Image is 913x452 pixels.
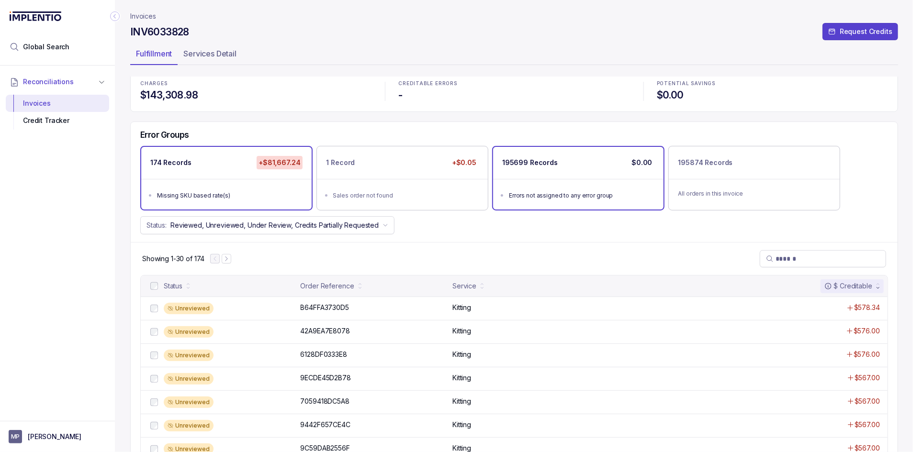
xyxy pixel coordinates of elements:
span: Reconciliations [23,77,74,87]
div: Unreviewed [164,350,214,361]
button: Request Credits [823,23,898,40]
p: $576.00 [854,326,880,336]
button: User initials[PERSON_NAME] [9,430,106,443]
div: Credit Tracker [13,112,101,129]
div: Order Reference [301,281,354,291]
h4: - [398,88,630,102]
p: $578.34 [854,303,880,312]
p: All orders in this invoice [678,189,831,198]
p: Status: [147,220,167,230]
p: Kitting [452,397,471,406]
p: Fulfillment [136,48,172,59]
h5: Error Groups [140,130,189,140]
input: checkbox-checkbox [150,422,158,430]
p: Showing 1-30 of 174 [142,254,204,264]
p: $567.00 [855,373,880,383]
div: Service [452,281,476,291]
p: 195874 Records [678,158,733,167]
p: Services Detail [183,48,237,59]
div: $ Creditable [824,281,872,291]
div: Status [164,281,182,291]
ul: Tab Group [130,46,898,65]
p: [PERSON_NAME] [28,432,81,441]
a: Invoices [130,11,156,21]
button: Reconciliations [6,71,109,92]
div: Errors not assigned to any error group [509,191,654,200]
p: $576.00 [854,350,880,359]
h4: INV6033828 [130,25,189,39]
p: 9442F657CE4C [301,420,350,430]
input: checkbox-checkbox [150,352,158,359]
li: Tab Services Detail [178,46,242,65]
p: 195699 Records [502,158,558,167]
input: checkbox-checkbox [150,375,158,383]
p: Kitting [452,303,471,312]
p: Kitting [452,420,471,430]
p: +$81,667.24 [257,156,302,169]
p: POTENTIAL SAVINGS [657,81,888,87]
div: Collapse Icon [109,11,121,22]
p: 1 Record [327,158,355,167]
p: 42A9EA7E8078 [301,326,350,336]
p: Kitting [452,373,471,383]
h4: $0.00 [657,88,888,102]
h4: $143,308.98 [140,88,372,102]
p: $567.00 [855,420,880,430]
div: Sales order not found [333,191,478,200]
div: Unreviewed [164,397,214,408]
p: $0.00 [630,156,654,169]
input: checkbox-checkbox [150,398,158,406]
input: checkbox-checkbox [150,282,158,290]
div: Remaining page entries [142,254,204,264]
input: checkbox-checkbox [150,305,158,312]
div: Invoices [13,95,101,112]
p: B64FFA3730D5 [301,303,349,312]
span: User initials [9,430,22,443]
p: +$0.05 [450,156,478,169]
p: 9ECDE45D2B78 [301,373,351,383]
p: CREDITABLE ERRORS [398,81,630,87]
div: Missing SKU based rate(s) [157,191,302,200]
div: Reconciliations [6,93,109,132]
p: Reviewed, Unreviewed, Under Review, Credits Partially Requested [170,220,379,230]
p: 7059418DC5A8 [301,397,349,406]
p: Request Credits [840,27,892,36]
div: Unreviewed [164,303,214,314]
p: Kitting [452,350,471,359]
span: Global Search [23,42,69,52]
p: $567.00 [855,397,880,406]
div: Unreviewed [164,373,214,385]
input: checkbox-checkbox [150,328,158,336]
p: 6128DF0333E8 [301,350,347,359]
button: Next Page [222,254,231,264]
p: CHARGES [140,81,372,87]
div: Unreviewed [164,326,214,338]
p: 174 Records [150,158,191,167]
button: Status:Reviewed, Unreviewed, Under Review, Credits Partially Requested [140,216,395,234]
div: Unreviewed [164,420,214,431]
li: Tab Fulfillment [130,46,178,65]
p: Kitting [452,326,471,336]
nav: breadcrumb [130,11,156,21]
